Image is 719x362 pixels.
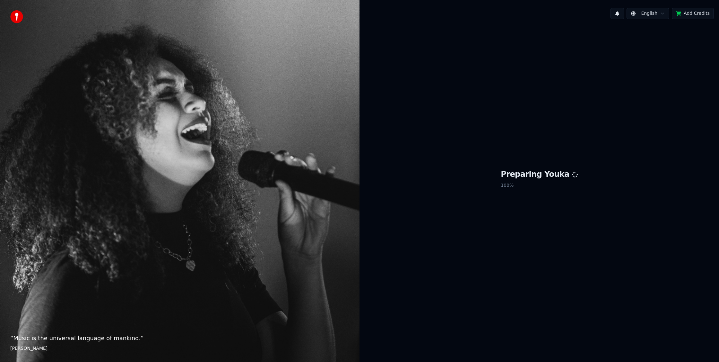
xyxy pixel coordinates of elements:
h1: Preparing Youka [501,169,578,180]
button: Add Credits [672,8,714,19]
footer: [PERSON_NAME] [10,345,349,352]
p: “ Music is the universal language of mankind. ” [10,334,349,343]
img: youka [10,10,23,23]
p: 100 % [501,180,578,191]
